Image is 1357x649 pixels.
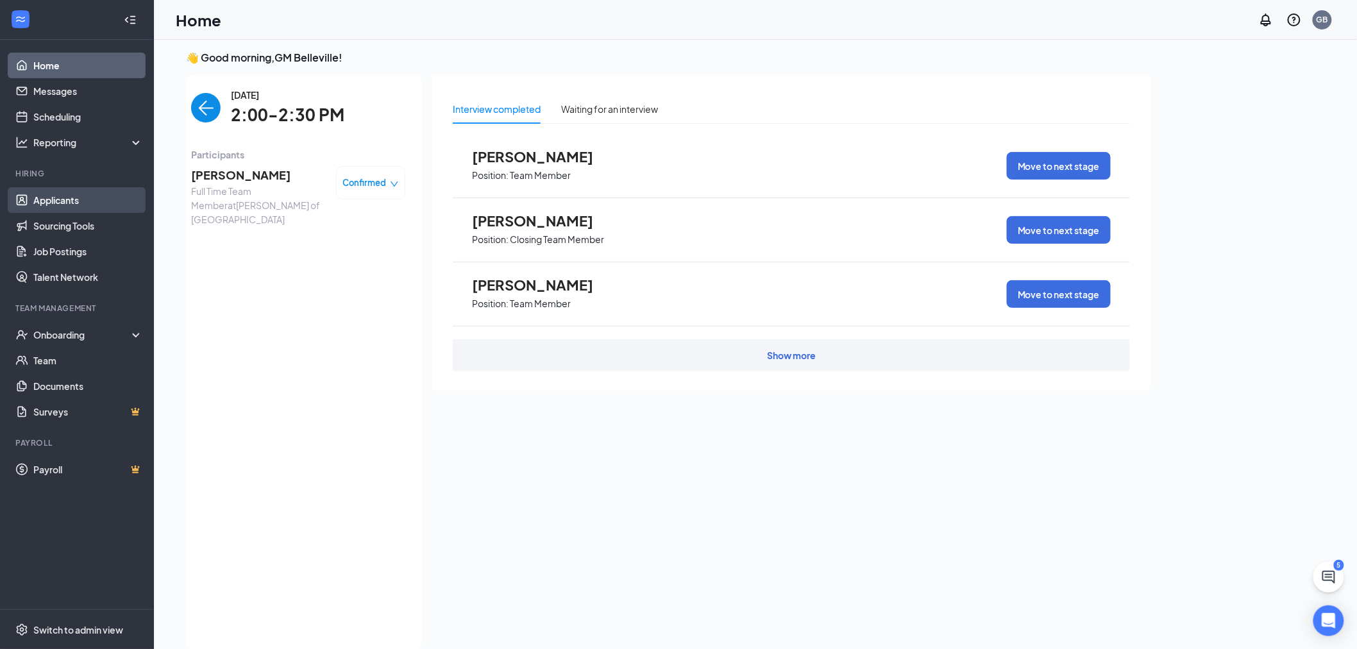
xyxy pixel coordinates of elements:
[472,212,613,229] span: [PERSON_NAME]
[15,623,28,636] svg: Settings
[191,147,405,162] span: Participants
[1334,560,1344,571] div: 5
[15,136,28,149] svg: Analysis
[510,298,571,310] p: Team Member
[33,104,143,130] a: Scheduling
[510,233,604,246] p: Closing Team Member
[472,276,613,293] span: [PERSON_NAME]
[33,53,143,78] a: Home
[33,623,123,636] div: Switch to admin view
[15,303,140,314] div: Team Management
[1007,152,1111,180] button: Move to next stage
[1286,12,1302,28] svg: QuestionInfo
[33,239,143,264] a: Job Postings
[231,102,344,128] span: 2:00-2:30 PM
[191,93,221,122] button: back-button
[510,169,571,181] p: Team Member
[33,457,143,482] a: PayrollCrown
[1321,569,1336,585] svg: ChatActive
[767,349,816,362] div: Show more
[1317,14,1328,25] div: GB
[15,437,140,448] div: Payroll
[191,184,326,226] span: Full Time Team Member at [PERSON_NAME] of [GEOGRAPHIC_DATA]
[472,233,509,246] p: Position:
[390,180,399,189] span: down
[176,9,221,31] h1: Home
[1313,562,1344,593] button: ChatActive
[1007,280,1111,308] button: Move to next stage
[33,399,143,425] a: SurveysCrown
[33,187,143,213] a: Applicants
[343,176,387,189] span: Confirmed
[33,373,143,399] a: Documents
[33,328,132,341] div: Onboarding
[472,148,613,165] span: [PERSON_NAME]
[124,13,137,26] svg: Collapse
[33,348,143,373] a: Team
[1313,605,1344,636] div: Open Intercom Messenger
[15,168,140,179] div: Hiring
[191,166,326,184] span: [PERSON_NAME]
[453,102,541,116] div: Interview completed
[1258,12,1274,28] svg: Notifications
[33,264,143,290] a: Talent Network
[231,88,344,102] span: [DATE]
[1007,216,1111,244] button: Move to next stage
[472,169,509,181] p: Position:
[15,328,28,341] svg: UserCheck
[186,51,1150,65] h3: 👋 Good morning, GM Belleville !
[33,213,143,239] a: Sourcing Tools
[33,78,143,104] a: Messages
[561,102,658,116] div: Waiting for an interview
[14,13,27,26] svg: WorkstreamLogo
[33,136,144,149] div: Reporting
[472,298,509,310] p: Position:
